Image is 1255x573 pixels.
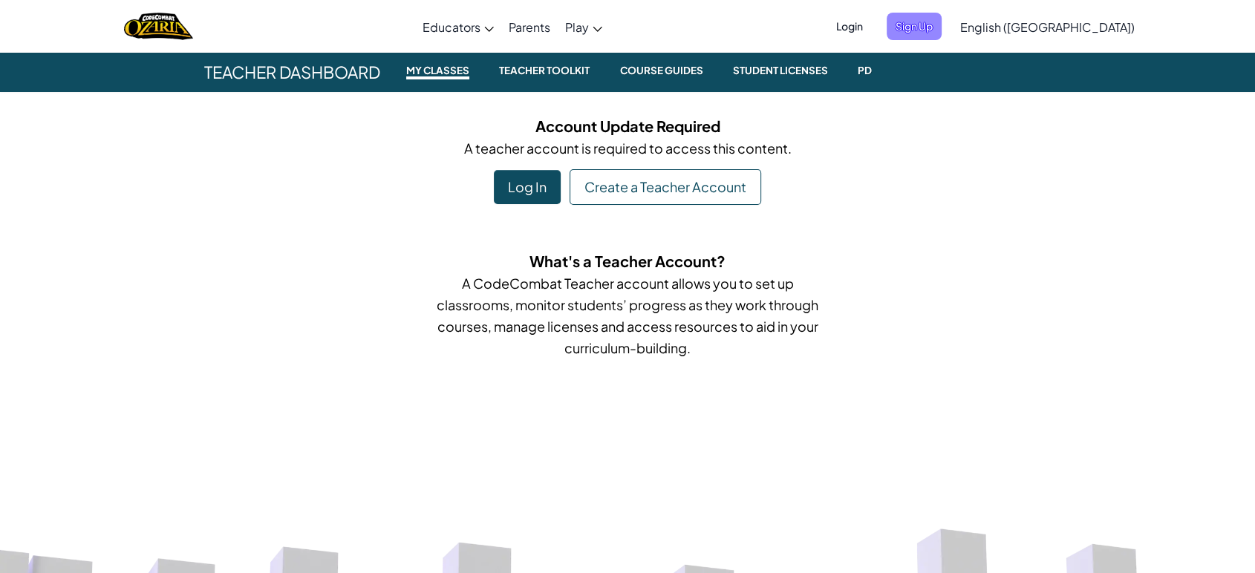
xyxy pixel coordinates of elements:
p: A teacher account is required to access this content. [204,137,1051,159]
a: Educators [415,7,501,47]
small: Teacher Toolkit [493,62,596,79]
button: Sign Up [887,13,942,40]
a: Create a Teacher Account [570,169,761,205]
small: My Classes [406,62,469,79]
a: Play [558,7,610,47]
small: PD [852,62,878,79]
a: Course Guides [604,52,717,92]
h5: What's a Teacher Account? [427,249,828,272]
h5: Account Update Required [204,114,1051,137]
a: PD [843,52,887,92]
small: Student Licenses [727,62,834,79]
a: Student Licenses [718,52,843,92]
button: Login [827,13,872,40]
div: Log In [494,170,561,204]
a: Teacher Toolkit [484,52,604,92]
span: Play [565,19,589,35]
small: Course Guides [613,62,708,79]
img: Home [124,11,193,42]
span: Teacher Dashboard [193,52,391,92]
span: Educators [423,19,480,35]
a: Ozaria by CodeCombat logo [124,11,193,42]
p: A CodeCombat Teacher account allows you to set up classrooms, monitor students’ progress as they ... [427,272,828,358]
span: English ([GEOGRAPHIC_DATA]) [960,19,1135,35]
a: My Classes [391,52,484,92]
a: Parents [501,7,558,47]
a: English ([GEOGRAPHIC_DATA]) [953,7,1142,47]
